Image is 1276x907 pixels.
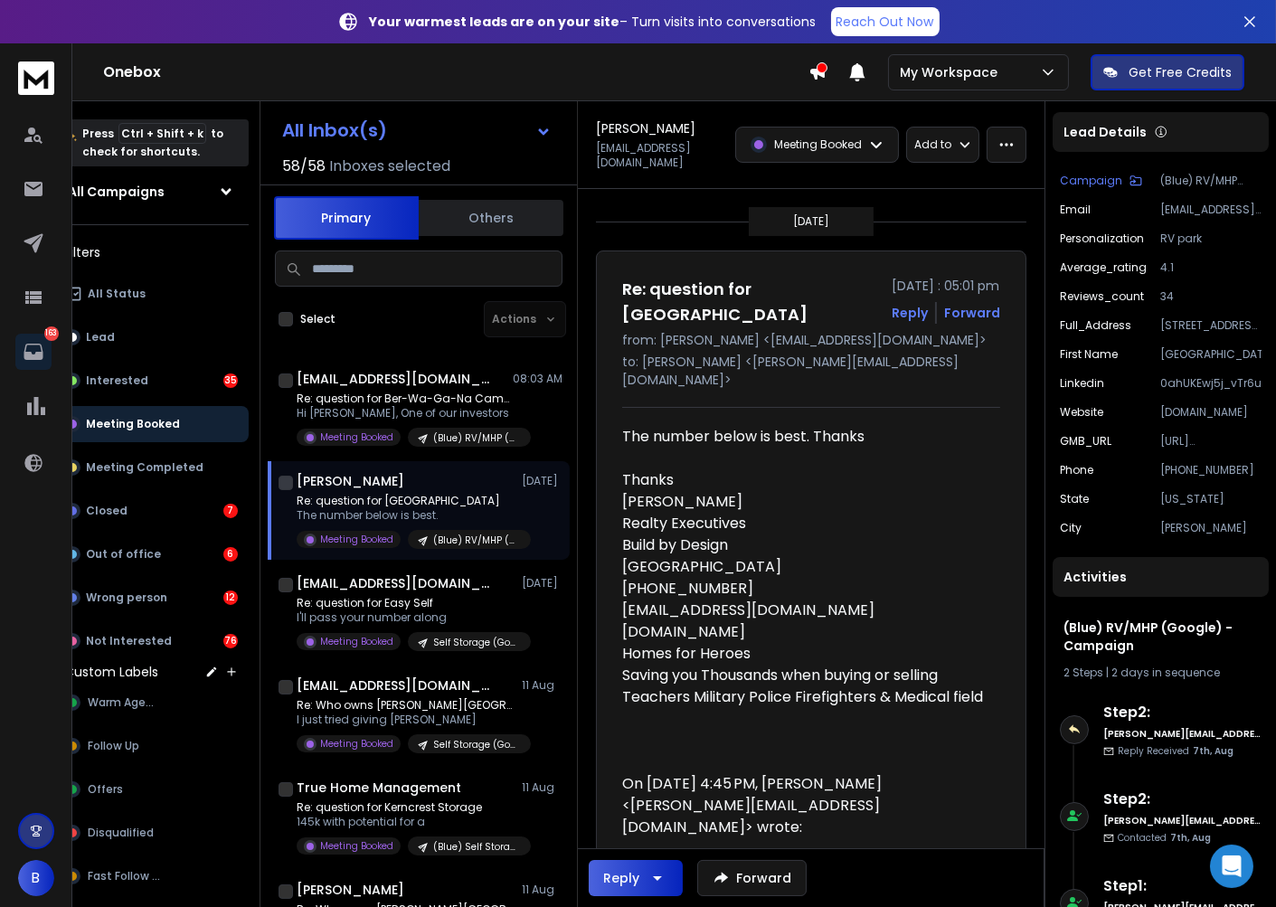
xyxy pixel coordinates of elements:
[1060,405,1103,420] p: website
[68,183,165,201] h1: All Campaigns
[900,63,1005,81] p: My Workspace
[622,621,745,642] span: [DOMAIN_NAME]
[522,576,562,590] p: [DATE]
[522,883,562,897] p: 11 Aug
[522,780,562,795] p: 11 Aug
[622,773,986,860] blockquote: On [DATE] 4:45 PM, [PERSON_NAME] <[PERSON_NAME][EMAIL_ADDRESS][DOMAIN_NAME]> wrote:
[1060,492,1089,506] p: State
[370,13,620,31] strong: Your warmest leads are on your site
[223,547,238,562] div: 6
[86,417,180,431] p: Meeting Booked
[1160,231,1262,246] p: RV park
[320,839,393,853] p: Meeting Booked
[118,123,206,144] span: Ctrl + Shift + k
[18,860,54,896] button: B
[522,678,562,693] p: 11 Aug
[1129,63,1232,81] p: Get Free Credits
[914,137,951,152] p: Add to
[53,493,249,529] button: Closed7
[1160,318,1262,333] p: [STREET_ADDRESS][PERSON_NAME]
[53,815,249,851] button: Disqualified
[223,634,238,648] div: 76
[1091,54,1244,90] button: Get Free Credits
[86,634,172,648] p: Not Interested
[419,198,563,238] button: Others
[53,623,249,659] button: Not Interested76
[793,214,829,229] p: [DATE]
[297,610,514,625] p: I'll pass your number along
[622,556,781,577] span: [GEOGRAPHIC_DATA]
[297,472,404,490] h1: [PERSON_NAME]
[320,737,393,751] p: Meeting Booked
[1160,521,1262,535] p: [PERSON_NAME]
[297,370,496,388] h1: [EMAIL_ADDRESS][DOMAIN_NAME]
[53,174,249,210] button: All Campaigns
[297,881,404,899] h1: [PERSON_NAME]
[1103,875,1262,897] h6: Step 1 :
[433,534,520,547] p: (Blue) RV/MHP (Google) - Campaign
[86,590,167,605] p: Wrong person
[297,574,496,592] h1: [EMAIL_ADDRESS][DOMAIN_NAME]
[86,460,203,475] p: Meeting Completed
[86,373,148,388] p: Interested
[1060,289,1144,304] p: Reviews_count
[297,815,514,829] p: 145k with potential for a
[944,304,1000,322] div: Forward
[1060,347,1118,362] p: First Name
[589,860,683,896] button: Reply
[15,334,52,370] a: 163
[297,676,496,694] h1: [EMAIL_ADDRESS][DOMAIN_NAME]
[53,728,249,764] button: Follow Up
[603,869,639,887] div: Reply
[1060,434,1111,449] p: GMB_URL
[622,665,983,707] span: Saving you Thousands when buying or selling Teachers Military Police Firefighters & Medical field
[1118,744,1233,758] p: Reply Received
[522,474,562,488] p: [DATE]
[622,578,753,599] span: [PHONE_NUMBER]
[1060,521,1082,535] p: City
[53,858,249,894] button: Fast Follow Up
[320,430,393,444] p: Meeting Booked
[596,119,695,137] h1: [PERSON_NAME]
[433,738,520,751] p: Self Storage (Google) - Campaign
[64,663,158,681] h3: Custom Labels
[53,449,249,486] button: Meeting Completed
[622,600,874,620] span: [EMAIL_ADDRESS][DOMAIN_NAME]
[1060,174,1122,188] p: Campaign
[622,534,728,555] span: Build by Design
[1160,376,1262,391] p: 0ahUKEwj5j_vTr6uOAxVlQjABHU4hJccQ8BcI3gIoEg
[1118,831,1211,845] p: Contacted
[1063,666,1258,680] div: |
[1060,318,1131,333] p: Full_Address
[1063,619,1258,655] h1: (Blue) RV/MHP (Google) - Campaign
[297,713,514,727] p: I just tried giving [PERSON_NAME]
[282,121,387,139] h1: All Inbox(s)
[892,277,1000,295] p: [DATE] : 05:01 pm
[88,826,154,840] span: Disqualified
[622,331,1000,349] p: from: [PERSON_NAME] <[EMAIL_ADDRESS][DOMAIN_NAME]>
[297,698,514,713] p: Re: Who owns [PERSON_NAME][GEOGRAPHIC_DATA]
[433,840,520,854] p: (Blue) Self Storage (Google) - Campaign
[622,469,674,490] span: Thanks
[1160,405,1262,420] p: [DOMAIN_NAME]
[1103,727,1262,741] h6: [PERSON_NAME][EMAIL_ADDRESS][DOMAIN_NAME]
[297,406,514,420] p: Hi [PERSON_NAME], One of our investors
[433,636,520,649] p: Self Storage (Google) - Campaign
[1060,203,1091,217] p: Email
[1160,203,1262,217] p: [EMAIL_ADDRESS][DOMAIN_NAME]
[86,547,161,562] p: Out of office
[622,353,1000,389] p: to: [PERSON_NAME] <[PERSON_NAME][EMAIL_ADDRESS][DOMAIN_NAME]>
[53,536,249,572] button: Out of office6
[1111,665,1220,680] span: 2 days in sequence
[223,590,238,605] div: 12
[88,782,123,797] span: Offers
[1063,665,1103,680] span: 2 Steps
[44,326,59,341] p: 163
[88,869,165,883] span: Fast Follow Up
[297,800,514,815] p: Re: question for Kerncrest Storage
[53,771,249,808] button: Offers
[1210,845,1253,888] div: Open Intercom Messenger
